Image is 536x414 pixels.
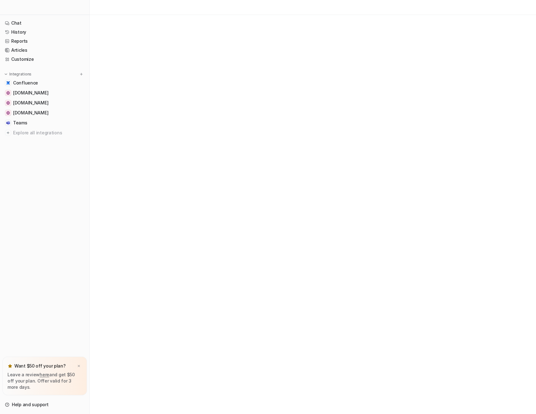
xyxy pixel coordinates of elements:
[5,130,11,136] img: explore all integrations
[2,79,87,87] a: ConfluenceConfluence
[79,72,84,76] img: menu_add.svg
[13,120,27,126] span: Teams
[2,28,87,36] a: History
[2,46,87,55] a: Articles
[6,101,10,105] img: shop.menssana.de
[9,72,31,77] p: Integrations
[7,372,82,390] p: Leave a review and get $50 off your plan. Offer valid for 3 more days.
[6,81,10,85] img: Confluence
[14,363,66,369] p: Want $50 off your plan?
[2,99,87,107] a: shop.menssana.de[DOMAIN_NAME]
[2,55,87,64] a: Customize
[6,91,10,95] img: www.menssana-ag.de
[2,108,87,117] a: www.instagram.com[DOMAIN_NAME]
[6,111,10,115] img: www.instagram.com
[77,364,81,368] img: x
[13,128,84,138] span: Explore all integrations
[2,89,87,97] a: www.menssana-ag.de[DOMAIN_NAME]
[6,121,10,125] img: Teams
[2,400,87,409] a: Help and support
[13,90,48,96] span: [DOMAIN_NAME]
[13,110,48,116] span: [DOMAIN_NAME]
[2,37,87,46] a: Reports
[13,100,48,106] span: [DOMAIN_NAME]
[2,71,33,77] button: Integrations
[2,118,87,127] a: TeamsTeams
[4,72,8,76] img: expand menu
[7,363,12,368] img: star
[13,80,38,86] span: Confluence
[2,128,87,137] a: Explore all integrations
[40,372,49,377] a: here
[2,19,87,27] a: Chat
